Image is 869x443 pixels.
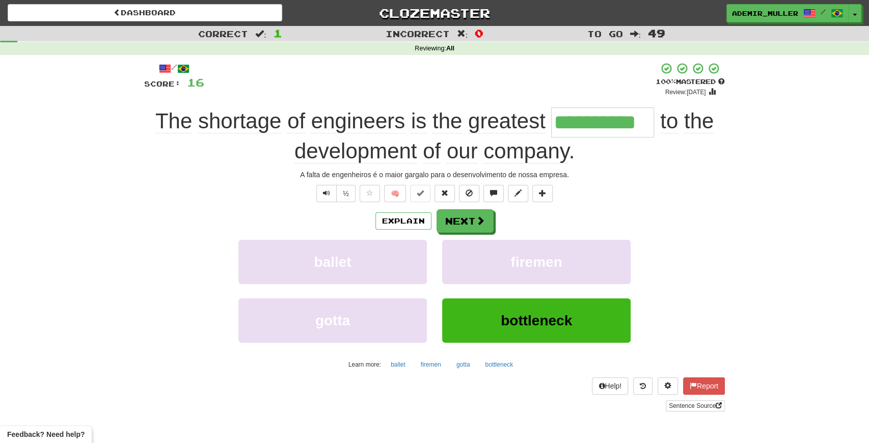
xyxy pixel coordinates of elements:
button: Favorite sentence (alt+f) [360,185,380,202]
div: / [144,62,204,75]
button: Ignore sentence (alt+i) [459,185,479,202]
span: development [294,139,417,163]
button: firemen [442,240,631,284]
button: Set this sentence to 100% Mastered (alt+m) [410,185,430,202]
span: : [255,30,266,38]
span: 100 % [656,77,676,86]
span: shortage [198,109,281,133]
button: gotta [238,298,427,343]
button: Explain [375,212,431,230]
button: Help! [592,377,628,395]
button: Discuss sentence (alt+u) [483,185,504,202]
button: Round history (alt+y) [633,377,653,395]
span: is [411,109,426,133]
button: Play sentence audio (ctl+space) [316,185,337,202]
button: Reset to 0% Mastered (alt+r) [434,185,455,202]
small: Learn more: [348,361,381,368]
span: company [483,139,568,163]
span: of [287,109,305,133]
span: Ademir_Muller [732,9,798,18]
div: Mastered [656,77,725,87]
span: The [155,109,192,133]
button: Add to collection (alt+a) [532,185,553,202]
div: Text-to-speech controls [314,185,356,202]
a: Dashboard [8,4,282,21]
span: / [821,8,826,15]
button: bottleneck [442,298,631,343]
button: firemen [415,357,447,372]
div: A falta de engenheiros é o maior gargalo para o desenvolvimento de nossa empresa. [144,170,725,180]
span: the [684,109,714,133]
a: Ademir_Muller / [726,4,849,22]
span: : [457,30,468,38]
button: 🧠 [384,185,406,202]
span: : [630,30,641,38]
span: the [432,109,462,133]
strong: All [446,45,454,52]
span: . [294,109,714,163]
span: To go [587,29,622,39]
button: Edit sentence (alt+d) [508,185,528,202]
a: Sentence Source [666,400,725,411]
span: 0 [475,27,483,39]
span: Incorrect [386,29,450,39]
span: bottleneck [501,313,572,328]
span: gotta [315,313,350,328]
span: firemen [510,254,562,270]
button: Report [683,377,725,395]
span: Open feedback widget [7,429,85,439]
span: ballet [314,254,351,270]
span: Correct [198,29,248,39]
span: 49 [648,27,665,39]
button: gotta [451,357,476,372]
span: 16 [187,76,204,89]
span: our [447,139,478,163]
span: greatest [468,109,546,133]
button: ballet [238,240,427,284]
span: 1 [274,27,282,39]
span: engineers [311,109,405,133]
button: bottleneck [479,357,519,372]
button: ½ [336,185,356,202]
span: of [423,139,441,163]
small: Review: [DATE] [665,89,706,96]
span: Score: [144,79,181,88]
span: to [660,109,678,133]
button: Next [437,209,494,233]
button: ballet [385,357,411,372]
a: Clozemaster [297,4,572,22]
